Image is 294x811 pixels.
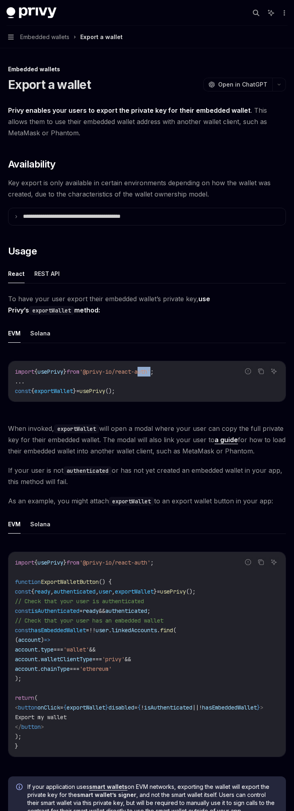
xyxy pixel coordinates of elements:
code: exportWallet [109,497,154,506]
img: dark logo [6,7,56,19]
span: { [63,704,67,711]
button: EVM [8,515,21,534]
span: account [15,656,38,663]
span: = [76,387,79,395]
span: exportWallet [67,704,105,711]
span: !! [89,627,96,634]
span: 'wallet' [63,646,89,653]
span: account [15,646,38,653]
span: } [154,588,157,595]
span: exportWallet [115,588,154,595]
span: account [18,636,41,643]
span: walletClientType [41,656,92,663]
span: authenticated [105,607,147,614]
span: ready [34,588,50,595]
button: Copy the contents from the code block [256,557,266,567]
span: ; [147,607,150,614]
span: ; [150,368,154,375]
svg: Info [16,784,24,792]
span: = [86,627,89,634]
span: user [96,627,108,634]
span: When invoked, will open a modal where your user can copy the full private key for their embedded ... [8,423,286,457]
span: ( [15,636,18,643]
span: ! [141,704,144,711]
span: === [54,646,63,653]
span: , [96,588,99,595]
span: linkedAccounts [112,627,157,634]
button: React [8,264,25,283]
button: Report incorrect code [243,557,253,567]
span: disabled [108,704,134,711]
span: ExportWalletButton [41,578,99,585]
span: } [63,368,67,375]
span: () { [99,578,112,585]
code: exportWallet [54,424,99,433]
span: , [112,588,115,595]
span: from [67,559,79,566]
span: = [157,588,160,595]
span: // Check that your user is authenticated [15,598,144,605]
span: > [41,723,44,730]
span: const [15,607,31,614]
span: ( [173,627,176,634]
span: { [138,704,141,711]
span: === [92,656,102,663]
span: const [15,627,31,634]
span: || [192,704,199,711]
span: . [157,627,160,634]
span: find [160,627,173,634]
span: { [34,559,38,566]
code: exportWallet [29,306,74,315]
span: const [15,387,31,395]
span: ready [83,607,99,614]
span: hasEmbeddedWallet [31,627,86,634]
strong: Privy enables your users to export the private key for their embedded wallet [8,106,250,114]
span: // Check that your user has an embedded wallet [15,617,163,624]
span: Embedded wallets [20,32,69,42]
span: const [15,588,31,595]
button: Open in ChatGPT [203,78,272,91]
span: ( [34,694,38,701]
span: isAuthenticated [31,607,79,614]
button: More actions [279,7,288,19]
span: As an example, you might attach to an export wallet button in your app: [8,495,286,507]
span: => [44,636,50,643]
span: import [15,559,34,566]
span: . This allows them to use their embedded wallet address with another wallet client, such as MetaM... [8,105,286,139]
span: button [18,704,38,711]
button: Copy the contents from the code block [256,366,266,377]
span: usePrivy [79,387,105,395]
button: Ask AI [269,557,279,567]
span: > [260,704,263,711]
span: Key export is only available in certain environments depending on how the wallet was created, due... [8,177,286,200]
button: Solana [30,515,50,534]
button: Solana [30,324,50,343]
span: If your user is not or has not yet created an embedded wallet in your app, this method will fail. [8,465,286,487]
span: . [38,646,41,653]
span: return [15,694,34,701]
a: smart wallets [89,783,127,790]
span: ); [15,733,21,740]
span: , [50,588,54,595]
span: usePrivy [160,588,186,595]
span: 'privy' [102,656,125,663]
span: ; [150,559,154,566]
div: Export a wallet [80,32,123,42]
span: </ [15,723,21,730]
button: EVM [8,324,21,343]
span: Usage [8,245,37,258]
span: usePrivy [38,559,63,566]
span: To have your user export their embedded wallet’s private key, [8,293,286,316]
button: REST API [34,264,60,283]
a: a guide [215,436,238,444]
span: type [41,646,54,653]
span: chainType [41,665,70,672]
span: Open in ChatGPT [218,81,267,89]
span: ) [41,636,44,643]
span: onClick [38,704,60,711]
div: Embedded wallets [8,65,286,73]
span: usePrivy [38,368,63,375]
span: '@privy-io/react-auth' [79,368,150,375]
span: } [15,743,18,750]
span: isAuthenticated [144,704,192,711]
